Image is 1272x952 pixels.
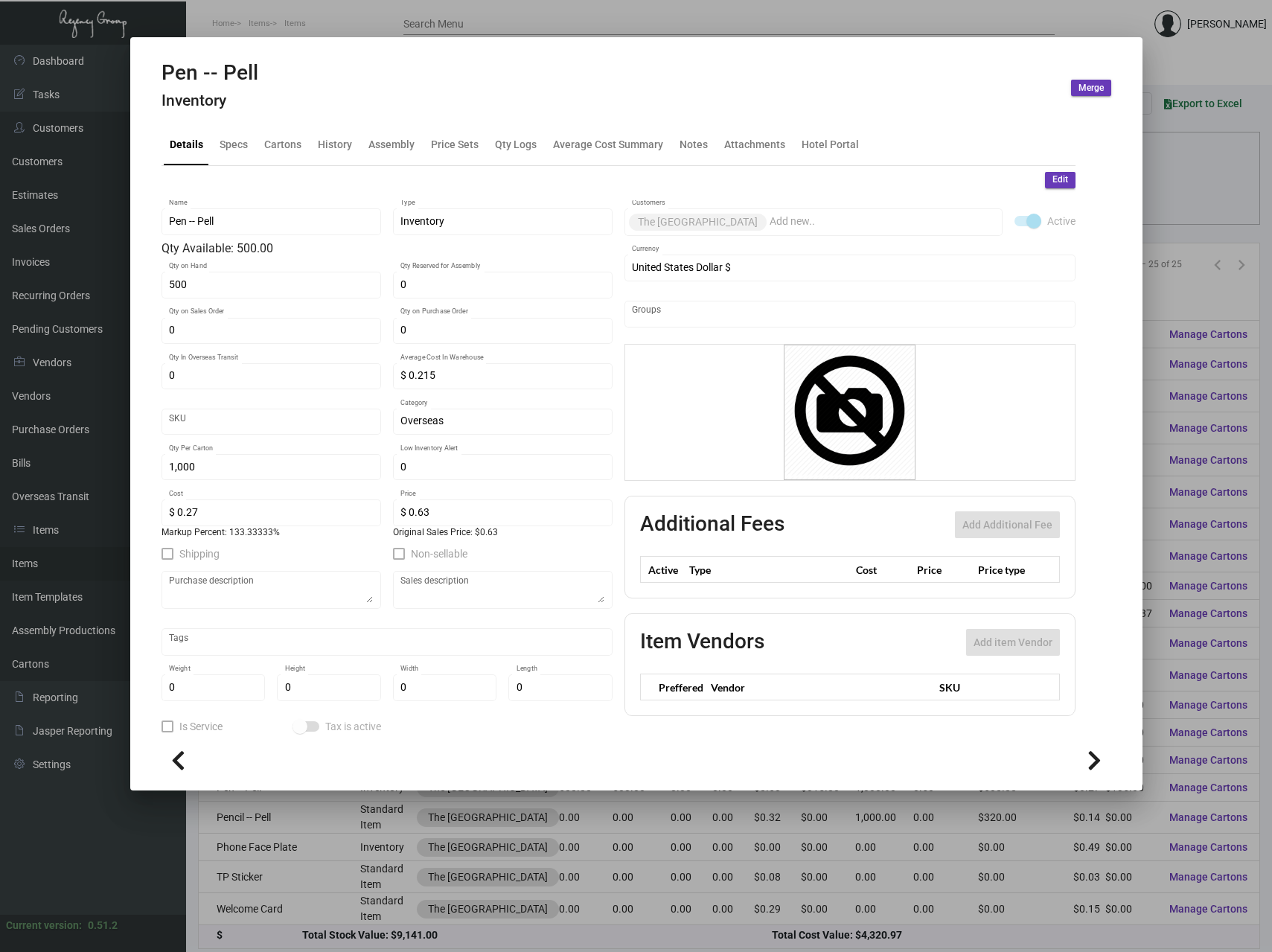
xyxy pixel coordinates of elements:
[162,60,258,86] h2: Pen -- Pell
[1071,80,1111,96] button: Merge
[955,511,1060,538] button: Add Additional Fee
[1047,212,1076,230] span: Active
[170,137,203,153] div: Details
[632,308,1067,320] input: Add new..
[913,557,974,583] th: Price
[431,137,479,153] div: Price Sets
[962,519,1052,531] span: Add Additional Fee
[179,545,220,563] span: Shipping
[932,674,1059,700] th: SKU
[264,137,301,153] div: Cartons
[1045,172,1076,188] button: Edit
[724,137,785,153] div: Attachments
[966,629,1060,656] button: Add item Vendor
[640,674,703,700] th: Preffered
[325,718,381,735] span: Tax is active
[974,557,1041,583] th: Price type
[162,240,613,258] div: Qty Available: 500.00
[179,718,223,735] span: Is Service
[640,557,685,583] th: Active
[640,629,764,656] h2: Item Vendors
[318,137,352,153] div: History
[1052,173,1068,186] span: Edit
[162,92,258,110] h4: Inventory
[629,214,767,231] mat-chip: The [GEOGRAPHIC_DATA]
[685,557,852,583] th: Type
[770,216,994,228] input: Add new..
[802,137,859,153] div: Hotel Portal
[411,545,467,563] span: Non-sellable
[974,636,1052,648] span: Add item Vendor
[495,137,537,153] div: Qty Logs
[680,137,708,153] div: Notes
[220,137,248,153] div: Specs
[703,674,932,700] th: Vendor
[553,137,663,153] div: Average Cost Summary
[88,918,118,933] div: 0.51.2
[368,137,415,153] div: Assembly
[6,918,82,933] div: Current version:
[640,511,784,538] h2: Additional Fees
[1078,82,1104,95] span: Merge
[852,557,913,583] th: Cost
